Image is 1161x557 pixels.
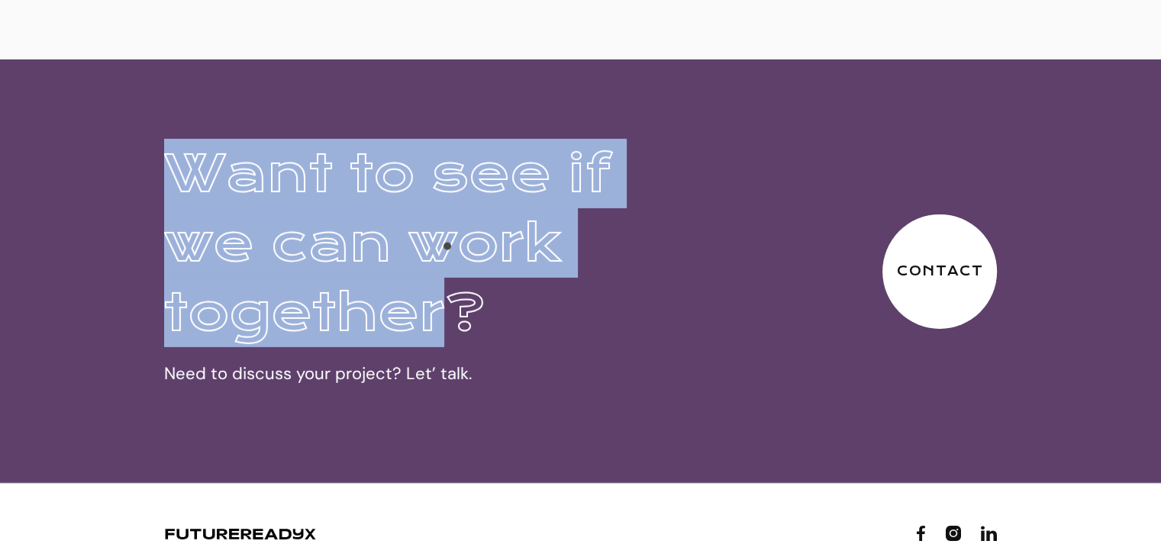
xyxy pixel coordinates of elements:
h2: Want to see if we can work together? [164,139,633,347]
a:  [981,522,998,545]
div: Contact [897,265,984,278]
a:  [946,522,961,545]
p: Need to discuss your project? Let’ talk. [164,359,633,388]
a: Contact [882,214,997,329]
a:  [917,522,926,545]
